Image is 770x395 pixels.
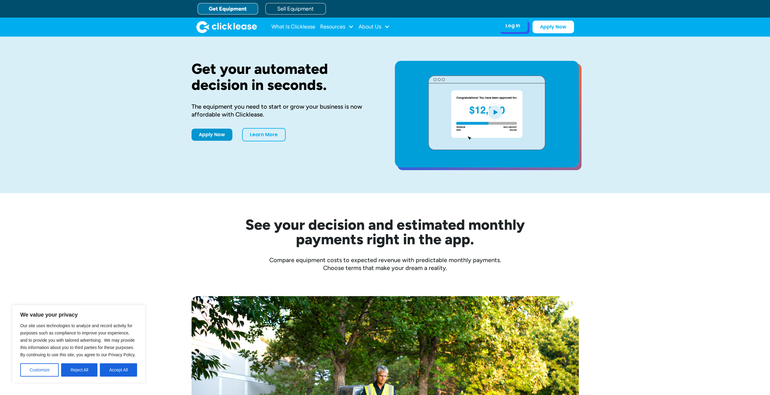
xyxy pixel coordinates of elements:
[192,256,579,272] div: Compare equipment costs to expected revenue with predictable monthly payments. Choose terms that ...
[12,305,145,383] div: We value your privacy
[506,23,520,29] div: Log In
[216,217,555,246] h2: See your decision and estimated monthly payments right in the app.
[487,104,503,120] img: Blue play button logo on a light blue circular background
[20,363,59,377] button: Customize
[532,21,574,33] a: Apply Now
[265,3,326,15] a: Sell Equipment
[395,61,579,167] a: open lightbox
[192,129,232,141] a: Apply Now
[198,3,258,15] a: Get Equipment
[242,128,286,141] a: Learn More
[196,21,257,33] img: Clicklease logo
[359,21,390,33] div: About Us
[100,363,137,377] button: Accept All
[20,323,136,357] span: Our site uses technologies to analyze and record activity for purposes such as compliance to impr...
[320,21,354,33] div: Resources
[61,363,97,377] button: Reject All
[271,21,315,33] a: What Is Clicklease
[192,103,375,118] div: The equipment you need to start or grow your business is now affordable with Clicklease.
[196,21,257,33] a: home
[192,61,375,93] h1: Get your automated decision in seconds.
[20,311,137,318] p: We value your privacy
